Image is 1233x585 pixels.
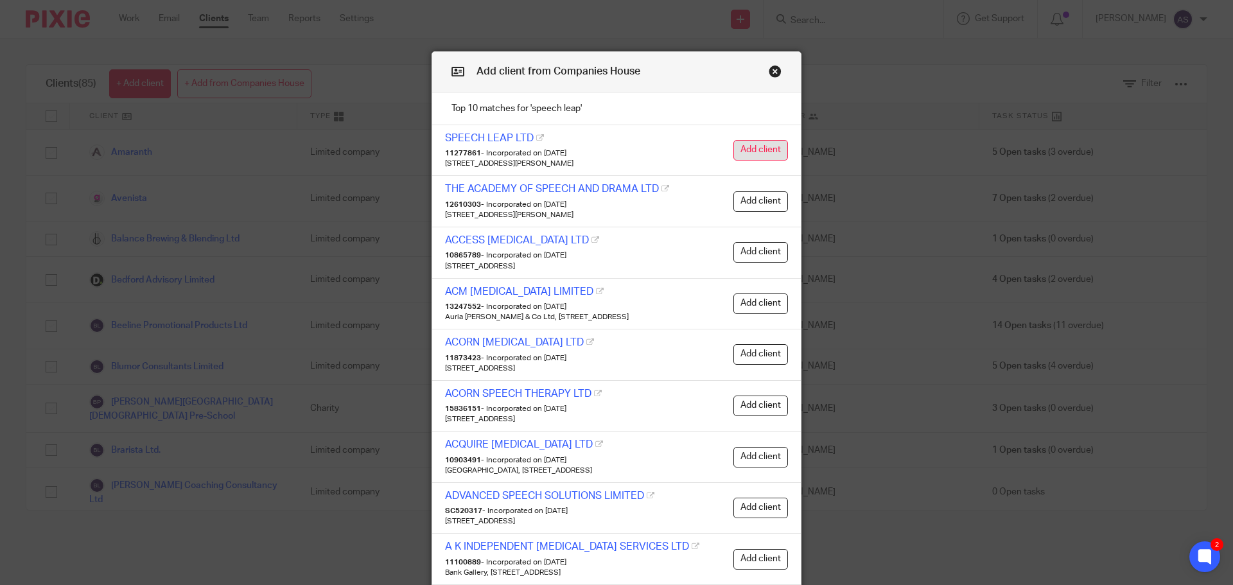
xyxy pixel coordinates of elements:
a: ADVANCED SPEECH SOLUTIONS LIMITED [445,491,644,501]
button: Close modal [769,65,782,78]
div: 2 [1211,538,1223,551]
p: - Incorporated on [DATE] [445,506,719,516]
button: Add client [733,191,788,212]
button: Add client [733,344,788,365]
a: ACORN [MEDICAL_DATA] LTD [445,337,584,347]
p: [STREET_ADDRESS] [445,363,719,374]
button: Add client [733,396,788,416]
button: Add client [733,498,788,518]
p: [STREET_ADDRESS] [445,414,719,424]
span: Add client from Companies House [477,66,640,76]
p: - Incorporated on [DATE] [445,404,719,414]
strong: SC520317 [445,507,482,514]
strong: 13247552 [445,303,481,310]
a: THE ACADEMY OF SPEECH AND DRAMA LTD [445,184,659,194]
p: [STREET_ADDRESS][PERSON_NAME] [445,210,719,220]
p: - Incorporated on [DATE] [445,302,719,312]
p: [STREET_ADDRESS] [445,261,719,272]
p: Auria [PERSON_NAME] & Co Ltd, [STREET_ADDRESS] [445,312,719,322]
p: [GEOGRAPHIC_DATA], [STREET_ADDRESS] [445,466,719,476]
p: [STREET_ADDRESS][PERSON_NAME] [445,159,719,169]
a: ACM [MEDICAL_DATA] LIMITED [445,286,593,297]
p: - Incorporated on [DATE] [445,353,719,363]
p: - Incorporated on [DATE] [445,455,719,466]
a: SPEECH LEAP LTD [445,133,534,143]
p: Top 10 matches for 'speech leap' [432,92,801,125]
strong: 11277861 [445,150,481,157]
p: - Incorporated on [DATE] [445,148,719,159]
strong: 10865789 [445,252,481,259]
button: Add client [733,242,788,263]
a: ACQUIRE [MEDICAL_DATA] LTD [445,439,593,450]
strong: 10903491 [445,457,481,464]
button: Add client [733,293,788,314]
a: ACORN SPEECH THERAPY LTD [445,389,591,399]
a: ACCESS [MEDICAL_DATA] LTD [445,235,589,245]
strong: 12610303 [445,201,481,208]
button: Add client [733,447,788,467]
p: - Incorporated on [DATE] [445,250,719,261]
strong: 11873423 [445,354,481,362]
p: - Incorporated on [DATE] [445,200,719,210]
button: Add client [733,140,788,161]
strong: 15836151 [445,405,481,412]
